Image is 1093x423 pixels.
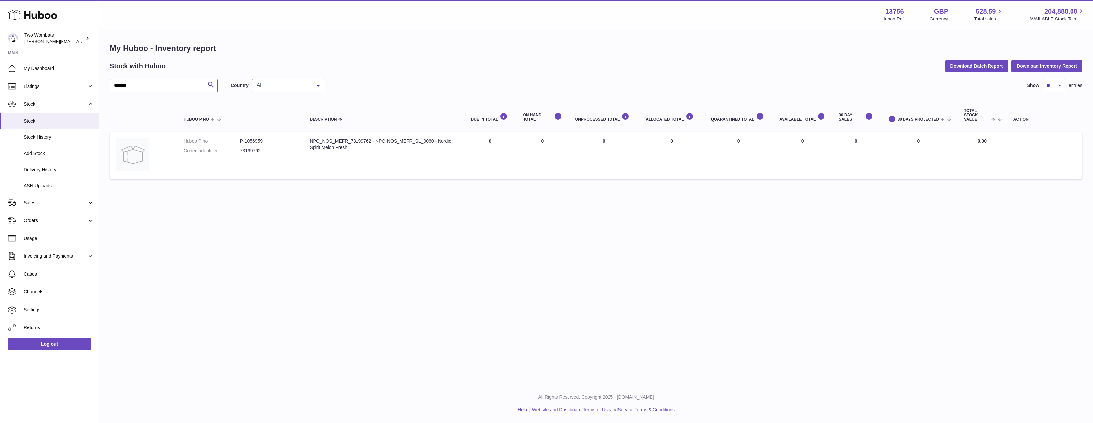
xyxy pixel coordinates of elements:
[934,7,948,16] strong: GBP
[184,138,240,144] dt: Huboo P no
[964,109,990,122] span: Total stock value
[885,7,904,16] strong: 13756
[24,101,87,107] span: Stock
[116,138,149,171] img: product image
[532,407,610,412] a: Website and Dashboard Terms of Use
[471,113,510,122] div: DUE IN TOTAL
[523,113,562,122] div: ON HAND Total
[976,7,996,16] span: 528.59
[639,132,704,179] td: 0
[24,235,94,242] span: Usage
[568,132,639,179] td: 0
[240,148,297,154] dd: 73199762
[945,60,1008,72] button: Download Batch Report
[974,16,1003,22] span: Total sales
[464,132,517,179] td: 0
[737,138,740,144] span: 0
[779,113,825,122] div: AVAILABLE Total
[930,16,948,22] div: Currency
[839,113,873,122] div: 30 DAY SALES
[1029,16,1085,22] span: AVAILABLE Stock Total
[1029,7,1085,22] a: 204,888.00 AVAILABLE Stock Total
[1044,7,1077,16] span: 204,888.00
[24,200,87,206] span: Sales
[773,132,832,179] td: 0
[517,132,569,179] td: 0
[24,325,94,331] span: Returns
[898,117,939,122] span: 30 DAYS PROJECTED
[310,117,337,122] span: Description
[184,117,209,122] span: Huboo P no
[105,394,1088,400] p: All Rights Reserved. Copyright 2025 - [DOMAIN_NAME]
[575,113,632,122] div: UNPROCESSED Total
[1027,82,1039,89] label: Show
[711,113,767,122] div: QUARANTINED Total
[24,134,94,140] span: Stock History
[24,118,94,124] span: Stock
[184,148,240,154] dt: Current identifier
[24,183,94,189] span: ASN Uploads
[255,82,312,89] span: All
[8,338,91,350] a: Log out
[24,307,94,313] span: Settings
[1013,117,1076,122] div: Action
[24,39,133,44] span: [PERSON_NAME][EMAIL_ADDRESS][DOMAIN_NAME]
[24,32,84,45] div: Two Wombats
[880,132,957,179] td: 0
[518,407,527,412] a: Help
[974,7,1003,22] a: 528.59 Total sales
[240,138,297,144] dd: P-1056959
[110,43,1082,54] h1: My Huboo - Inventory report
[231,82,249,89] label: Country
[24,253,87,259] span: Invoicing and Payments
[24,150,94,157] span: Add Stock
[618,407,675,412] a: Service Terms & Conditions
[24,65,94,72] span: My Dashboard
[882,16,904,22] div: Huboo Ref
[24,289,94,295] span: Channels
[310,138,457,151] div: NPO_NOS_MEFR_73199762 - NPO-NOS_MEFR_SL_0060 - Nordic Spirit Melon Fresh
[24,217,87,224] span: Orders
[24,83,87,90] span: Listings
[110,62,166,71] h2: Stock with Huboo
[1011,60,1082,72] button: Download Inventory Report
[24,167,94,173] span: Delivery History
[1069,82,1082,89] span: entries
[530,407,675,413] li: and
[978,138,987,144] span: 0.00
[24,271,94,277] span: Cases
[832,132,879,179] td: 0
[646,113,697,122] div: ALLOCATED Total
[8,33,18,43] img: alan@twowombats.com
